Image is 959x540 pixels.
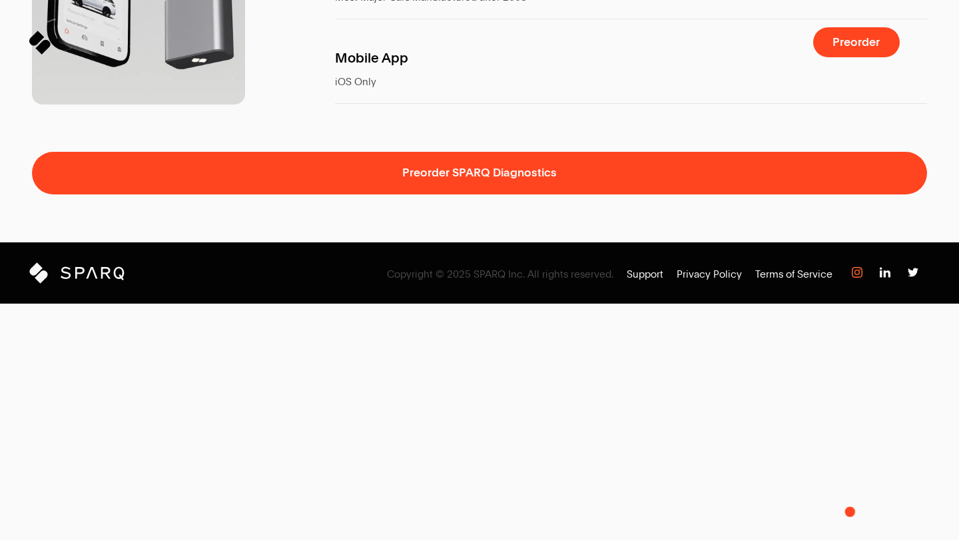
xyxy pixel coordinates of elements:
span: Preorder SPARQ Diagnostics [402,167,557,179]
a: Privacy Policy [677,268,742,282]
img: Instagram [852,267,862,278]
a: Terms of Service [755,268,832,282]
a: Support [627,268,663,282]
img: Instagram [880,267,890,278]
span: Preorder [832,37,880,49]
span: Mobile App [335,51,408,65]
img: Instagram [908,267,918,278]
button: Preorder SPARQ Diagnostics [32,152,927,194]
button: Preorder a SPARQ Diagnostics Device [813,27,900,57]
span: Copyright © 2025 SPARQ Inc. All rights reserved. [387,268,613,282]
span: iOS Only [335,75,868,89]
span: iOS Only [335,75,376,89]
